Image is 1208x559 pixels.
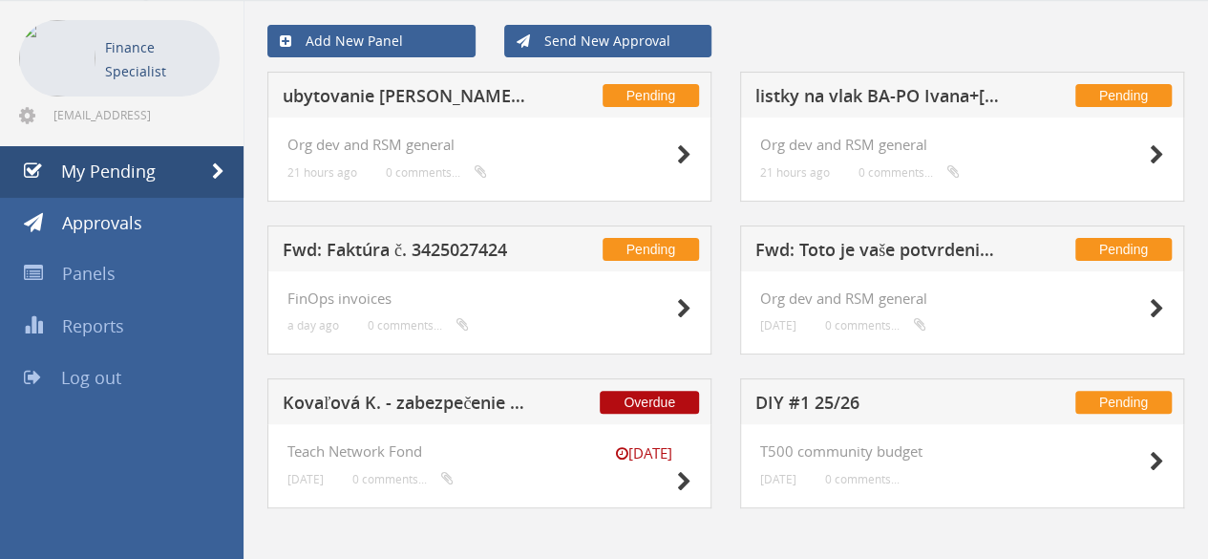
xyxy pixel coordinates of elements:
span: Pending [603,84,699,107]
small: [DATE] [760,472,796,486]
span: [EMAIL_ADDRESS][DOMAIN_NAME] [53,107,216,122]
a: Send New Approval [504,25,712,57]
small: 0 comments... [368,318,469,333]
h4: T500 community budget [760,443,1164,460]
small: [DATE] [596,443,691,463]
h4: Org dev and RSM general [760,137,1164,153]
span: My Pending [61,160,156,183]
span: Panels [62,262,116,285]
span: Overdue [600,391,699,414]
span: Pending [1075,84,1172,107]
h5: Fwd: Toto je vaše potvrdenie o zaplatení [755,241,1004,265]
small: 21 hours ago [760,165,830,180]
span: Approvals [62,211,142,234]
h5: DIY #1 25/26 [755,394,1004,418]
h4: Org dev and RSM general [760,290,1164,307]
h4: FinOps invoices [287,290,691,307]
small: [DATE] [287,472,324,486]
span: Reports [62,314,124,337]
small: a day ago [287,318,339,333]
span: Pending [1075,391,1172,414]
span: Pending [1075,238,1172,261]
h5: ubytovanie [PERSON_NAME] 1-3.okt [283,87,531,111]
small: 0 comments... [825,472,900,486]
a: Add New Panel [267,25,476,57]
p: Finance Specialist [105,35,210,83]
h5: Kovaľová K. - zabezpečenie triedy [283,394,531,418]
small: 0 comments... [858,165,960,180]
h4: Teach Network Fond [287,443,691,460]
small: 0 comments... [352,472,454,486]
h5: Fwd: Faktúra č. 3425027424 [283,241,531,265]
span: Log out [61,366,121,389]
small: 0 comments... [386,165,487,180]
h4: Org dev and RSM general [287,137,691,153]
small: 0 comments... [825,318,926,333]
h5: listky na vlak BA-PO Ivana+[PERSON_NAME] [755,87,1004,111]
small: 21 hours ago [287,165,357,180]
small: [DATE] [760,318,796,333]
span: Pending [603,238,699,261]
